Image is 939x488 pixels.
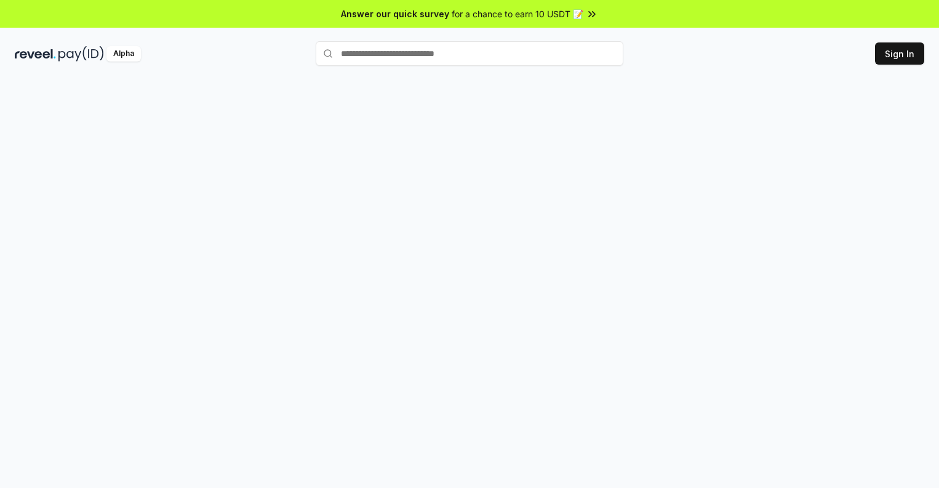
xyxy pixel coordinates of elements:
[452,7,583,20] span: for a chance to earn 10 USDT 📝
[106,46,141,62] div: Alpha
[341,7,449,20] span: Answer our quick survey
[58,46,104,62] img: pay_id
[875,42,924,65] button: Sign In
[15,46,56,62] img: reveel_dark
